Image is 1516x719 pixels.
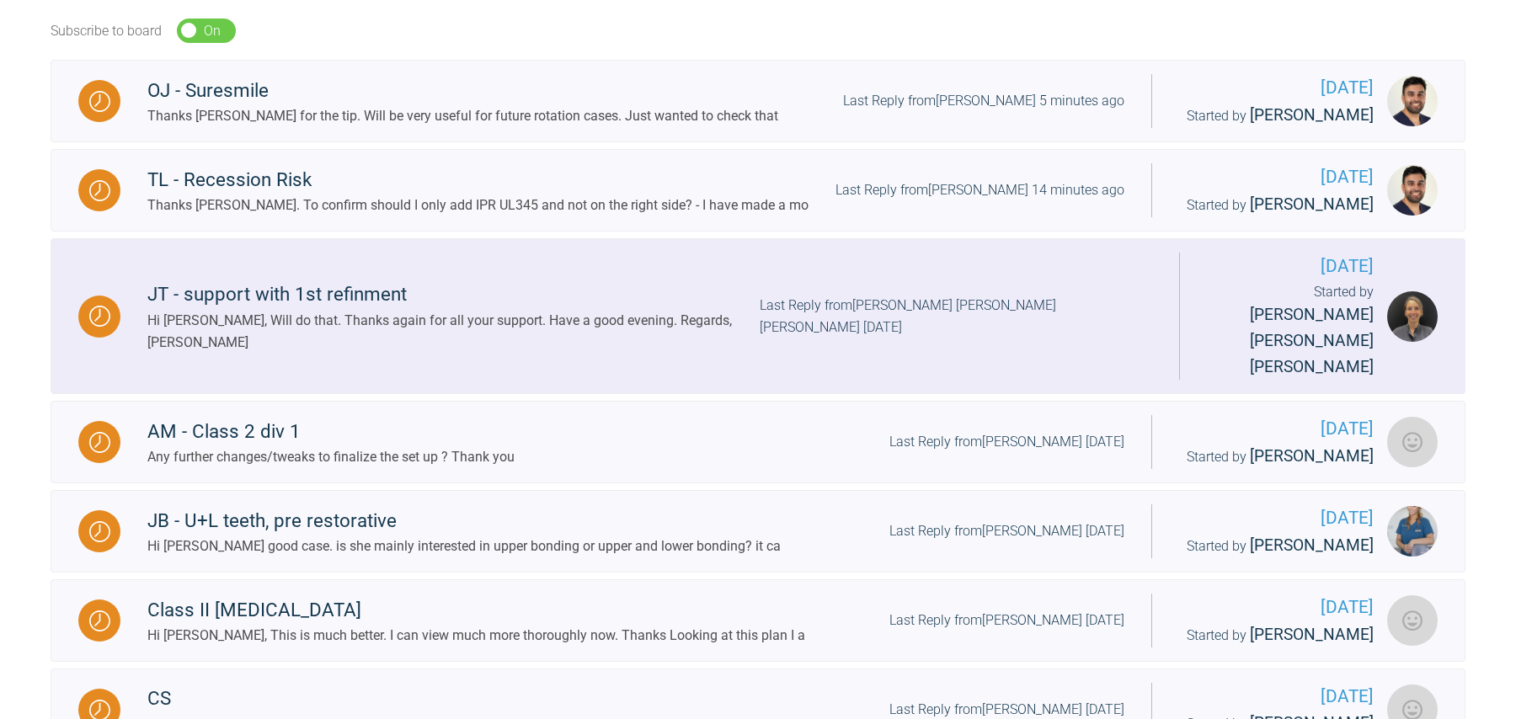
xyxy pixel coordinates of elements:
[51,60,1465,142] a: WaitingOJ - SuresmileThanks [PERSON_NAME] for the tip. Will be very useful for future rotation ca...
[1179,594,1374,621] span: [DATE]
[760,295,1153,338] div: Last Reply from [PERSON_NAME] [PERSON_NAME] [PERSON_NAME] [DATE]
[1250,305,1374,375] span: [PERSON_NAME] [PERSON_NAME] [PERSON_NAME]
[1179,504,1374,532] span: [DATE]
[1250,446,1374,466] span: [PERSON_NAME]
[204,20,221,42] div: On
[147,446,515,468] div: Any further changes/tweaks to finalize the set up ? Thank you
[147,506,781,536] div: JB - U+L teeth, pre restorative
[89,610,110,631] img: Waiting
[1250,105,1374,125] span: [PERSON_NAME]
[147,76,778,106] div: OJ - Suresmile
[147,625,805,647] div: Hi [PERSON_NAME], This is much better. I can view much more thoroughly now. Thanks Looking at thi...
[1387,506,1438,557] img: Katherine Weatherly
[1179,74,1374,102] span: [DATE]
[51,149,1465,232] a: WaitingTL - Recession RiskThanks [PERSON_NAME]. To confirm should I only add IPR UL345 and not on...
[89,521,110,542] img: Waiting
[1179,415,1374,443] span: [DATE]
[147,165,809,195] div: TL - Recession Risk
[51,490,1465,573] a: WaitingJB - U+L teeth, pre restorativeHi [PERSON_NAME] good case. is she mainly interested in upp...
[1179,163,1374,191] span: [DATE]
[147,194,809,216] div: Thanks [PERSON_NAME]. To confirm should I only add IPR UL345 and not on the right side? - I have ...
[147,417,515,447] div: AM - Class 2 div 1
[51,238,1465,394] a: WaitingJT - support with 1st refinmentHi [PERSON_NAME], Will do that. Thanks again for all your s...
[89,432,110,453] img: Waiting
[1250,194,1374,214] span: [PERSON_NAME]
[835,179,1124,201] div: Last Reply from [PERSON_NAME] 14 minutes ago
[1207,253,1374,280] span: [DATE]
[147,595,805,626] div: Class II [MEDICAL_DATA]
[147,684,703,714] div: CS
[889,610,1124,631] div: Last Reply from [PERSON_NAME] [DATE]
[1250,625,1374,644] span: [PERSON_NAME]
[89,91,110,112] img: Waiting
[1179,103,1374,129] div: Started by
[1179,683,1374,711] span: [DATE]
[51,579,1465,662] a: WaitingClass II [MEDICAL_DATA]Hi [PERSON_NAME], This is much better. I can view much more thoroug...
[1387,165,1438,216] img: Davinderjit Singh
[147,105,778,127] div: Thanks [PERSON_NAME] for the tip. Will be very useful for future rotation cases. Just wanted to c...
[1250,535,1374,555] span: [PERSON_NAME]
[1387,76,1438,126] img: Davinderjit Singh
[843,90,1124,112] div: Last Reply from [PERSON_NAME] 5 minutes ago
[89,306,110,327] img: Waiting
[147,535,781,557] div: Hi [PERSON_NAME] good case. is she mainly interested in upper bonding or upper and lower bonding?...
[1387,291,1438,342] img: Joana Alexandra Domingues Santos de Matos
[1179,533,1374,559] div: Started by
[1387,595,1438,646] img: Annita Tasiou
[147,280,760,310] div: JT - support with 1st refinment
[51,401,1465,483] a: WaitingAM - Class 2 div 1Any further changes/tweaks to finalize the set up ? Thank youLast Reply ...
[1179,192,1374,218] div: Started by
[889,431,1124,453] div: Last Reply from [PERSON_NAME] [DATE]
[1179,622,1374,648] div: Started by
[147,310,760,353] div: Hi [PERSON_NAME], Will do that. Thanks again for all your support. Have a good evening. Regards, ...
[1179,444,1374,470] div: Started by
[1207,281,1374,381] div: Started by
[51,20,162,42] div: Subscribe to board
[89,180,110,201] img: Waiting
[889,520,1124,542] div: Last Reply from [PERSON_NAME] [DATE]
[1387,417,1438,467] img: Yuliya Khober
